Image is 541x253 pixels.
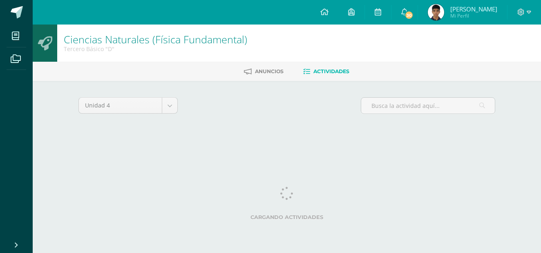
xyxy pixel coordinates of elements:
img: c9241c094684360b8bffeabfbd8cc77f.png [428,4,444,20]
label: Cargando actividades [78,214,495,220]
a: Unidad 4 [79,98,177,113]
a: Actividades [303,65,349,78]
span: Mi Perfil [450,12,497,19]
span: 30 [405,11,414,20]
a: Ciencias Naturales (Física Fundamental) [64,32,247,46]
div: Tercero Básico 'D' [64,45,247,53]
a: Anuncios [244,65,284,78]
h1: Ciencias Naturales (Física Fundamental) [64,34,247,45]
span: Anuncios [255,68,284,74]
span: Unidad 4 [85,98,156,113]
input: Busca la actividad aquí... [361,98,495,114]
span: [PERSON_NAME] [450,5,497,13]
span: Actividades [313,68,349,74]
